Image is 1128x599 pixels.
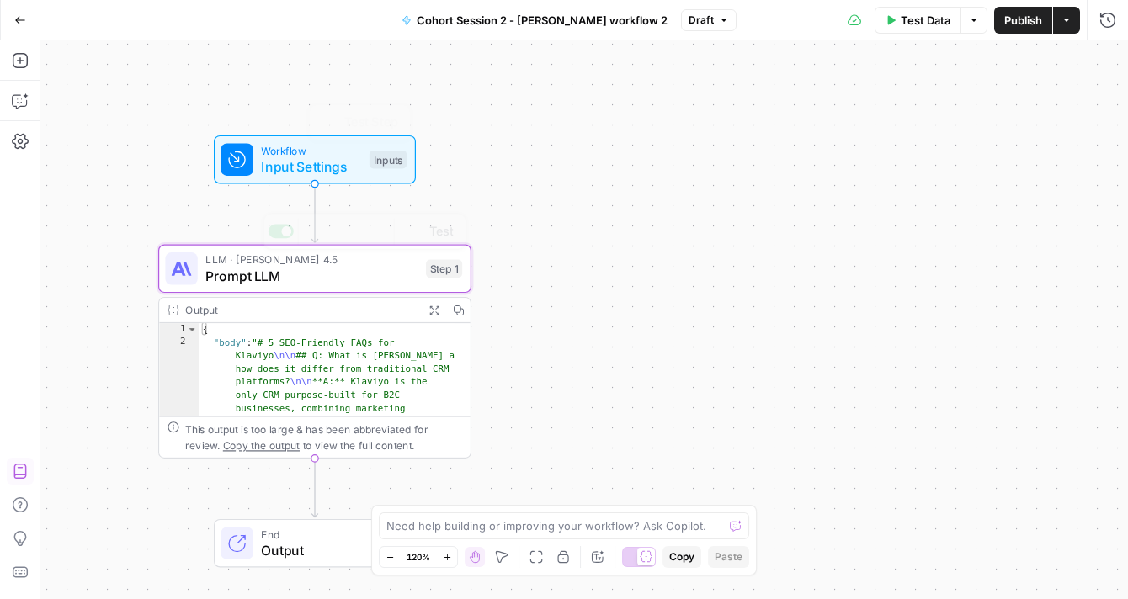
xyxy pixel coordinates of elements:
[187,323,198,337] span: Toggle code folding, rows 1 through 3
[158,519,471,568] div: EndOutput
[223,439,300,451] span: Copy the output
[205,266,418,286] span: Prompt LLM
[391,7,678,34] button: Cohort Session 2 - [PERSON_NAME] workflow 2
[261,540,398,560] span: Output
[708,546,749,568] button: Paste
[426,260,462,278] div: Step 1
[689,13,714,28] span: Draft
[370,151,407,169] div: Inputs
[261,142,361,158] span: Workflow
[205,252,418,268] span: LLM · [PERSON_NAME] 4.5
[311,459,317,517] g: Edge from step_1 to end
[662,546,701,568] button: Copy
[311,184,317,243] g: Edge from start to step_1
[875,7,960,34] button: Test Data
[185,421,462,453] div: This output is too large & has been abbreviated for review. to view the full content.
[158,245,471,459] div: LLM · [PERSON_NAME] 4.5Prompt LLMStep 1TestOutput{ "body":"# 5 SEO-Friendly FAQs for Klaviyo\n\n#...
[681,9,737,31] button: Draft
[1004,12,1042,29] span: Publish
[158,135,471,184] div: WorkflowInput SettingsInputsTest Step
[994,7,1052,34] button: Publish
[185,302,416,318] div: Output
[901,12,950,29] span: Test Data
[715,549,742,565] span: Paste
[159,323,199,337] div: 1
[417,12,668,29] span: Cohort Session 2 - [PERSON_NAME] workflow 2
[407,550,430,564] span: 120%
[261,156,361,177] span: Input Settings
[669,549,694,565] span: Copy
[261,526,398,542] span: End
